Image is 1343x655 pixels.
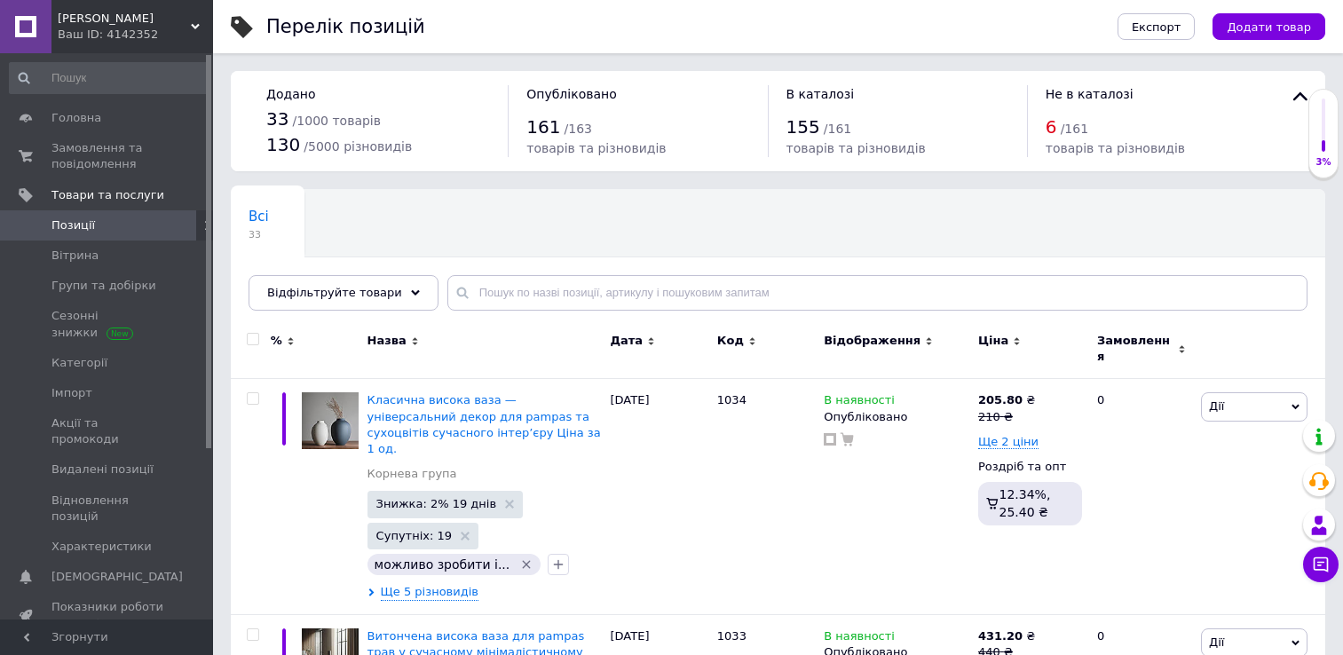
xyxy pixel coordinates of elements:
[249,228,269,241] span: 33
[367,466,457,482] a: Корнева група
[1097,333,1173,365] span: Замовлення
[610,333,643,349] span: Дата
[1061,122,1088,136] span: / 161
[51,248,99,264] span: Вітрина
[824,629,895,648] span: В наявності
[978,629,1023,643] b: 431.20
[381,584,478,601] span: Ще 5 різновидів
[786,116,820,138] span: 155
[717,333,744,349] span: Код
[978,459,1082,475] div: Роздріб та опт
[1132,20,1181,34] span: Експорт
[978,333,1008,349] span: Ціна
[304,139,412,154] span: / 5000 різновидів
[999,487,1051,519] span: 12.34%, 25.40 ₴
[1209,635,1224,649] span: Дії
[786,87,855,101] span: В каталозі
[266,87,315,101] span: Додано
[717,393,747,406] span: 1034
[367,333,407,349] span: Назва
[51,462,154,477] span: Видалені позиції
[1209,399,1224,413] span: Дії
[51,493,164,525] span: Відновлення позицій
[51,385,92,401] span: Імпорт
[51,187,164,203] span: Товари та послуги
[58,27,213,43] div: Ваш ID: 4142352
[51,110,101,126] span: Головна
[376,498,497,509] span: Знижка: 2% 19 днів
[978,392,1035,408] div: ₴
[824,409,969,425] div: Опубліковано
[1046,87,1134,101] span: Не в каталозі
[51,217,95,233] span: Позиції
[1303,547,1339,582] button: Чат з покупцем
[367,393,601,455] a: Класична висока ваза — універсальний декор для pampas та сухоцвітів сучасного інтер’єру Ціна за 1...
[9,62,209,94] input: Пошук
[1309,156,1338,169] div: 3%
[271,333,282,349] span: %
[1086,379,1197,615] div: 0
[1118,13,1196,40] button: Експорт
[51,539,152,555] span: Характеристики
[526,141,666,155] span: товарів та різновидів
[526,116,560,138] span: 161
[375,557,510,572] span: можливо зробити і...
[978,628,1035,644] div: ₴
[1227,20,1311,34] span: Додати товар
[302,392,359,449] img: Классическая высокая ваза – универсальный декор для pampas и сухоцветов современного интерьера Це...
[267,286,402,299] span: Відфільтруйте товари
[978,435,1039,449] span: Ще 2 ціни
[51,140,164,172] span: Замовлення та повідомлення
[376,530,452,541] span: Супутніх: 19
[824,393,895,412] span: В наявності
[249,209,269,225] span: Всі
[978,409,1035,425] div: 210 ₴
[293,114,381,128] span: / 1000 товарів
[824,122,851,136] span: / 161
[717,629,747,643] span: 1033
[1213,13,1325,40] button: Додати товар
[58,11,191,27] span: OLMA
[519,557,533,572] svg: Видалити мітку
[51,278,156,294] span: Групи та добірки
[447,275,1307,311] input: Пошук по назві позиції, артикулу і пошуковим запитам
[266,134,300,155] span: 130
[526,87,617,101] span: Опубліковано
[565,122,592,136] span: / 163
[786,141,926,155] span: товарів та різновидів
[51,569,183,585] span: [DEMOGRAPHIC_DATA]
[266,108,288,130] span: 33
[1046,141,1185,155] span: товарів та різновидів
[51,599,164,631] span: Показники роботи компанії
[978,393,1023,406] b: 205.80
[824,333,920,349] span: Відображення
[51,355,107,371] span: Категорії
[605,379,712,615] div: [DATE]
[51,308,164,340] span: Сезонні знижки
[51,415,164,447] span: Акції та промокоди
[266,18,425,36] div: Перелік позицій
[1046,116,1057,138] span: 6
